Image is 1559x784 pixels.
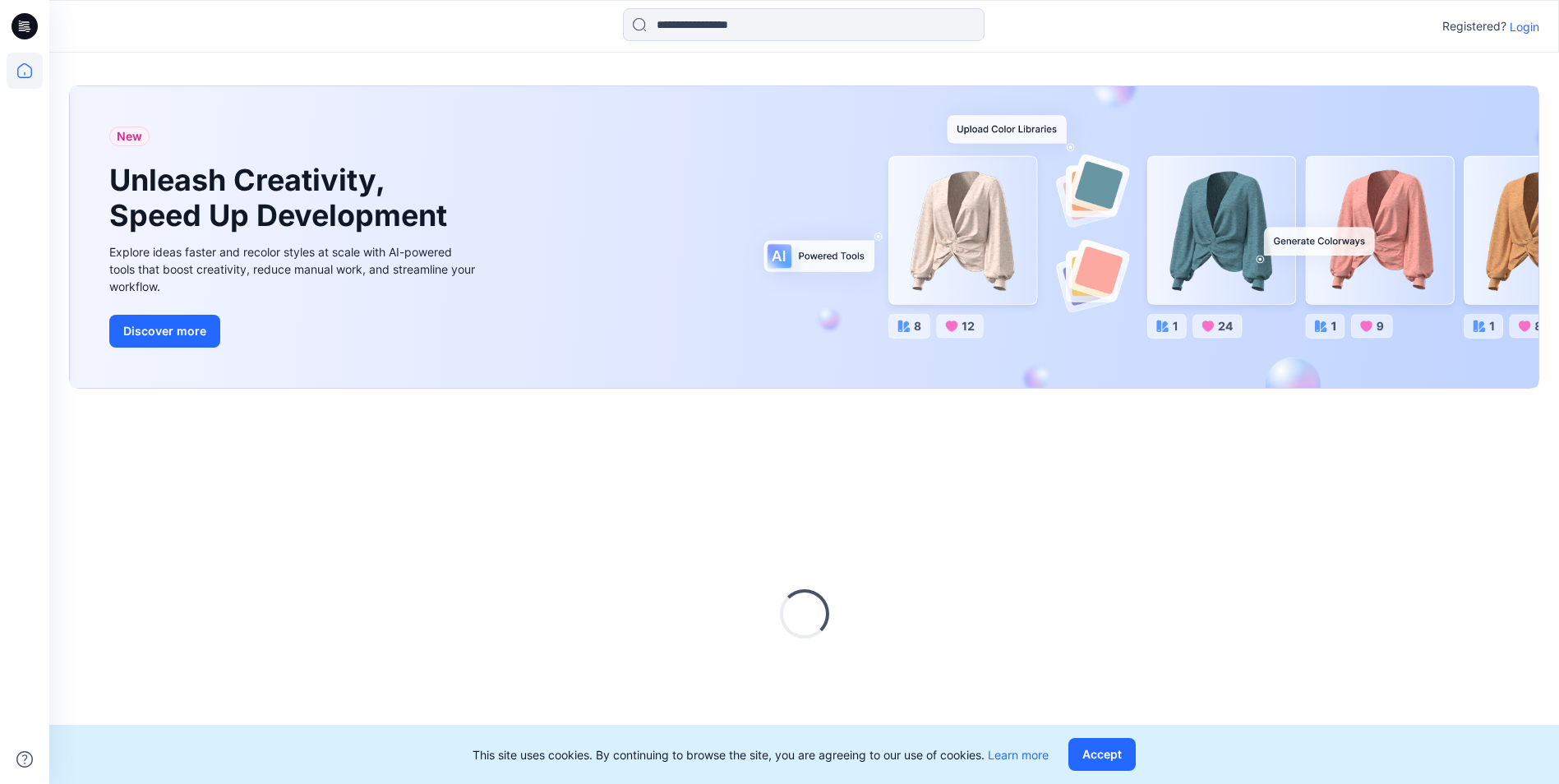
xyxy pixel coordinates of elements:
div: Explore ideas faster and recolor styles at scale with AI-powered tools that boost creativity, red... [109,243,479,295]
h1: Unleash Creativity, Speed Up Development [109,163,454,233]
p: This site uses cookies. By continuing to browse the site, you are agreeing to our use of cookies. [473,746,1049,763]
button: Accept [1068,738,1136,771]
a: Discover more [109,315,479,348]
button: Discover more [109,315,220,348]
p: Registered? [1442,16,1506,36]
a: Learn more [988,748,1049,762]
p: Login [1510,18,1539,35]
span: New [117,127,142,146]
